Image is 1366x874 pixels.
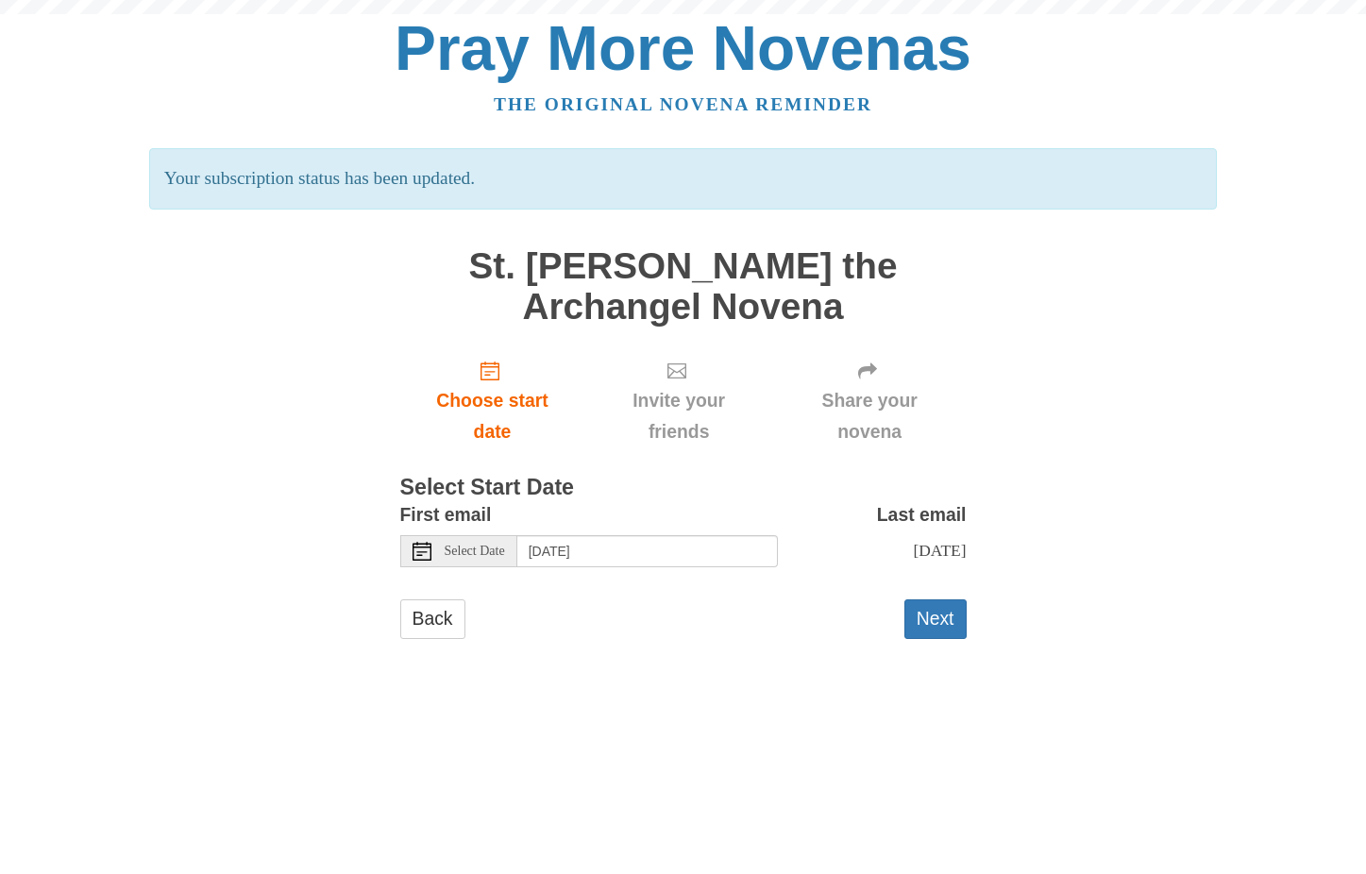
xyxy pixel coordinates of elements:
[584,345,772,458] div: Click "Next" to confirm your start date first.
[445,545,505,558] span: Select Date
[494,94,872,114] a: The original novena reminder
[913,541,966,560] span: [DATE]
[149,148,1217,210] p: Your subscription status has been updated.
[773,345,967,458] div: Click "Next" to confirm your start date first.
[395,13,971,83] a: Pray More Novenas
[792,385,948,447] span: Share your novena
[400,599,465,638] a: Back
[400,499,492,530] label: First email
[603,385,753,447] span: Invite your friends
[419,385,566,447] span: Choose start date
[400,345,585,458] a: Choose start date
[400,246,967,327] h1: St. [PERSON_NAME] the Archangel Novena
[904,599,967,638] button: Next
[877,499,967,530] label: Last email
[400,476,967,500] h3: Select Start Date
